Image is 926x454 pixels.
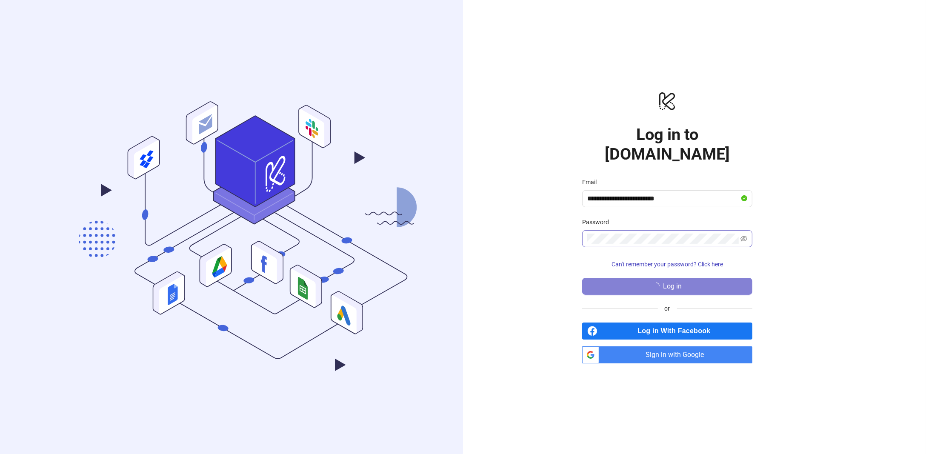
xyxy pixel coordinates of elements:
a: Log in With Facebook [582,323,752,340]
span: or [658,304,677,313]
span: Log in With Facebook [601,323,752,340]
button: Can't remember your password? Click here [582,257,752,271]
h1: Log in to [DOMAIN_NAME] [582,125,752,164]
a: Can't remember your password? Click here [582,261,752,268]
span: loading [652,281,661,291]
span: Sign in with Google [603,346,752,363]
span: eye-invisible [740,235,747,242]
input: Password [587,234,739,244]
input: Email [587,194,740,204]
label: Password [582,217,614,227]
span: Can't remember your password? Click here [612,261,723,268]
span: Log in [663,283,682,290]
label: Email [582,177,602,187]
a: Sign in with Google [582,346,752,363]
button: Log in [582,278,752,295]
